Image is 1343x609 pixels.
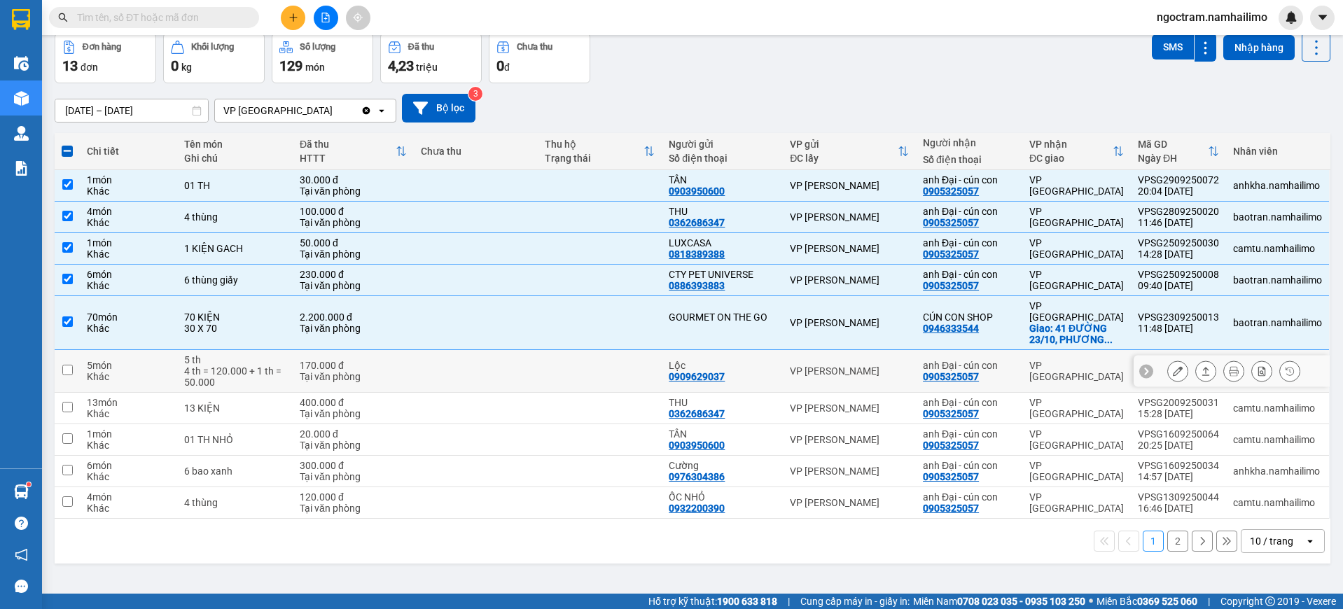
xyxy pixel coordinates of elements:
span: copyright [1265,596,1275,606]
div: Khác [87,323,170,334]
button: Chưa thu0đ [489,33,590,83]
th: Toggle SortBy [1131,133,1226,170]
div: 4 th = 120.000 + 1 th = 50.000 [184,365,286,388]
div: Khác [87,471,170,482]
div: Số lượng [300,42,335,52]
div: 30 X 70 [184,323,286,334]
div: anh Đại - cún con [923,428,1015,440]
div: Chi tiết [87,146,170,157]
div: Thu hộ [545,139,643,150]
div: Tại văn phòng [300,248,407,260]
div: ỐC NHỎ [669,491,776,503]
div: Tại văn phòng [300,503,407,514]
div: Chưa thu [421,146,531,157]
div: Chưa thu [517,42,552,52]
button: 1 [1143,531,1164,552]
div: Số điện thoại [923,154,1015,165]
div: 0362686347 [669,217,725,228]
div: VP [PERSON_NAME] [790,434,909,445]
span: triệu [416,62,438,73]
span: Cung cấp máy in - giấy in: [800,594,910,609]
div: Tại văn phòng [300,471,407,482]
div: anh Đại - cún con [923,206,1015,217]
div: VP nhận [1029,139,1113,150]
div: GOURMET ON THE GO [669,311,776,323]
div: THU [669,206,776,217]
div: 6 món [87,269,170,280]
img: warehouse-icon [14,91,29,106]
div: VP [GEOGRAPHIC_DATA] [1029,428,1124,451]
div: 1 món [87,174,170,185]
span: Miền Bắc [1097,594,1197,609]
div: Khối lượng [191,42,234,52]
div: anh Đại - cún con [923,460,1015,471]
div: 0905325057 [923,248,979,260]
div: Sửa đơn hàng [1167,360,1188,381]
div: 0362686347 [669,408,725,419]
div: baotran.namhailimo [1233,317,1322,328]
sup: 3 [468,87,482,101]
span: 0 [496,57,504,74]
div: CÚN CON SHOP [923,311,1015,323]
img: logo.jpg [7,7,56,56]
div: Cường [669,460,776,471]
button: plus [281,6,305,30]
div: 0905325057 [923,471,979,482]
div: 0818389388 [669,248,725,260]
div: Tại văn phòng [300,323,407,334]
button: file-add [314,6,338,30]
input: Selected VP Nha Trang. [334,104,335,118]
div: 0976304386 [669,471,725,482]
span: Miền Nam [913,594,1085,609]
div: 4 món [87,206,170,217]
span: search [58,13,68,22]
div: Tại văn phòng [300,408,407,419]
div: Tại văn phòng [300,440,407,451]
div: 6 món [87,460,170,471]
svg: open [376,105,387,116]
div: 0905325057 [923,185,979,197]
div: 0905325057 [923,371,979,382]
div: Khác [87,503,170,514]
div: 0903950600 [669,185,725,197]
div: Tại văn phòng [300,280,407,291]
div: 4 món [87,491,170,503]
div: anh Đại - cún con [923,360,1015,371]
div: Khác [87,371,170,382]
div: Mã GD [1138,139,1208,150]
div: TÂN [669,428,776,440]
button: Nhập hàng [1223,35,1295,60]
div: Khác [87,440,170,451]
div: HTTT [300,153,396,164]
span: caret-down [1316,11,1329,24]
span: kg [181,62,192,73]
div: 5 th [184,354,286,365]
div: Người gửi [669,139,776,150]
span: file-add [321,13,330,22]
span: aim [353,13,363,22]
div: 0932200390 [669,503,725,514]
span: Hỗ trợ kỹ thuật: [648,594,777,609]
div: 1 món [87,237,170,248]
img: logo-vxr [12,9,30,30]
div: VPSG1309250044 [1138,491,1219,503]
div: Trạng thái [545,153,643,164]
div: 5 món [87,360,170,371]
div: camtu.namhailimo [1233,243,1322,254]
div: TÂN [669,174,776,185]
div: Khác [87,248,170,260]
div: 300.000 đ [300,460,407,471]
div: 4 thùng [184,211,286,223]
div: camtu.namhailimo [1233,434,1322,445]
span: plus [288,13,298,22]
div: 400.000 đ [300,397,407,408]
div: VP [GEOGRAPHIC_DATA] [1029,360,1124,382]
div: anhkha.namhailimo [1233,465,1322,477]
th: Toggle SortBy [538,133,662,170]
div: VP [GEOGRAPHIC_DATA] [1029,397,1124,419]
div: Số điện thoại [669,153,776,164]
img: warehouse-icon [14,484,29,499]
div: 01 TH [184,180,286,191]
div: VP [GEOGRAPHIC_DATA] [1029,174,1124,197]
th: Toggle SortBy [1022,133,1131,170]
